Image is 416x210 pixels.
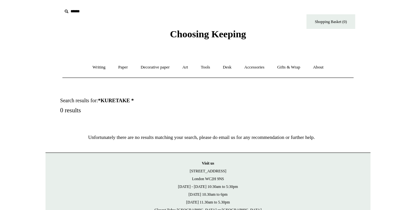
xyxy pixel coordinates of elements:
[98,98,134,103] strong: *KURETAKE *
[195,59,216,76] a: Tools
[271,59,306,76] a: Gifts & Wrap
[239,59,270,76] a: Accessories
[112,59,134,76] a: Paper
[202,161,214,166] strong: Visit us
[87,59,111,76] a: Writing
[170,29,246,39] span: Choosing Keeping
[135,59,175,76] a: Decorative paper
[176,59,194,76] a: Art
[60,107,215,114] h5: 0 results
[306,14,355,29] a: Shopping Basket (0)
[45,133,357,141] p: Unfortunately there are no results matching your search, please do email us for any recommendatio...
[307,59,330,76] a: About
[217,59,238,76] a: Desk
[170,34,246,38] a: Choosing Keeping
[60,97,215,104] h1: Search results for:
